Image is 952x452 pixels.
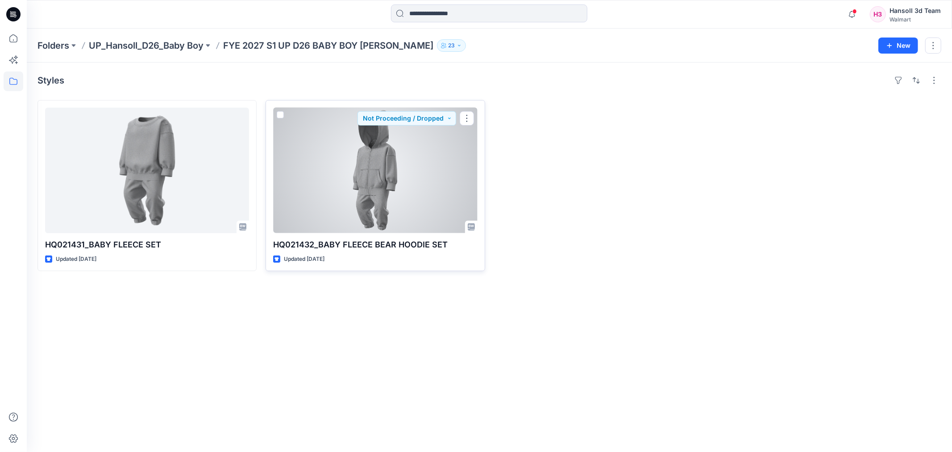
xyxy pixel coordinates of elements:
[284,255,324,264] p: Updated [DATE]
[89,39,204,52] a: UP_Hansoll_D26_Baby Boy
[870,6,886,22] div: H3
[45,239,249,251] p: HQ021431_BABY FLEECE SET
[37,75,64,86] h4: Styles
[37,39,69,52] a: Folders
[56,255,96,264] p: Updated [DATE]
[890,5,941,16] div: Hansoll 3d Team
[273,239,477,251] p: HQ021432_BABY FLEECE BEAR HOODIE SET
[437,39,466,52] button: 23
[45,108,249,233] a: HQ021431_BABY FLEECE SET
[273,108,477,233] a: HQ021432_BABY FLEECE BEAR HOODIE SET
[878,38,918,54] button: New
[448,41,455,50] p: 23
[890,16,941,23] div: Walmart
[223,39,433,52] p: FYE 2027 S1 UP D26 BABY BOY [PERSON_NAME]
